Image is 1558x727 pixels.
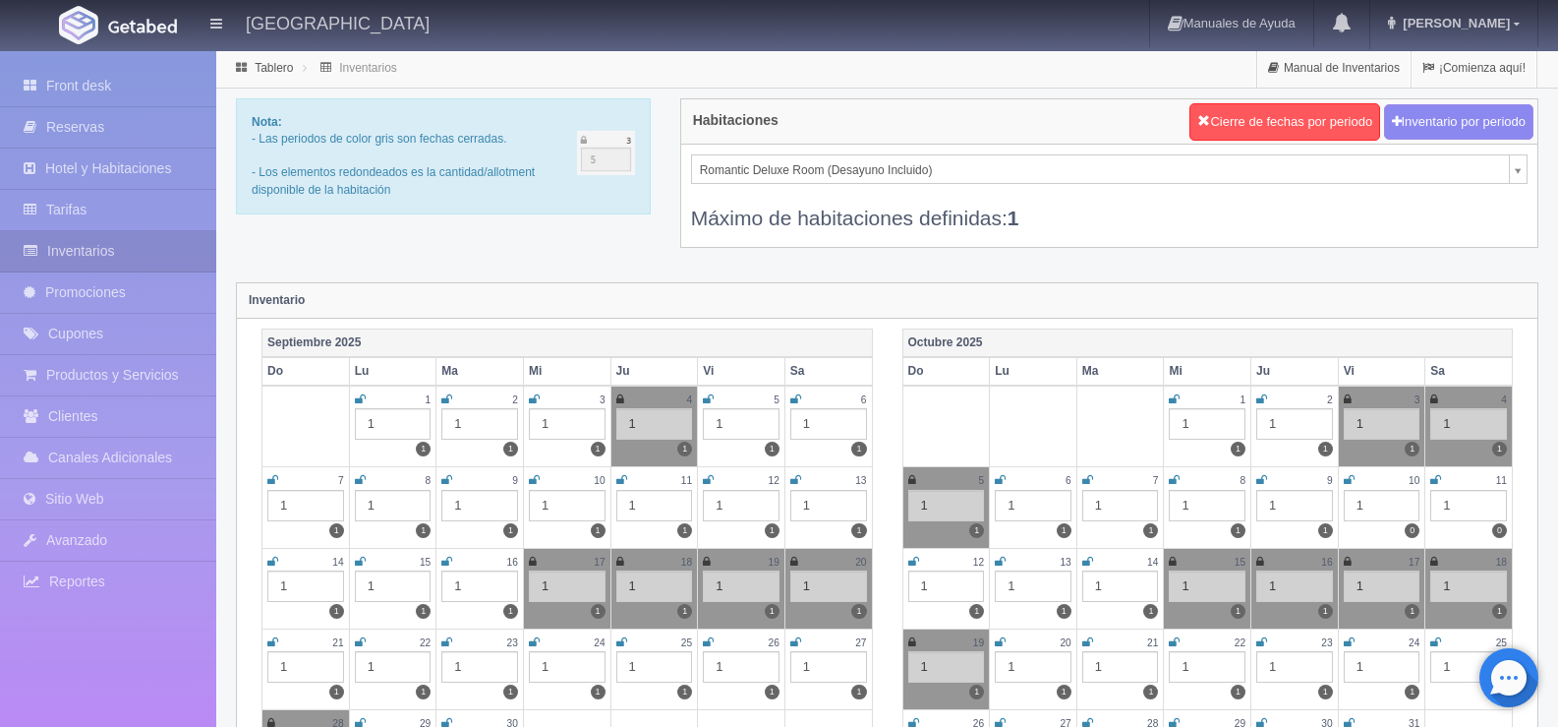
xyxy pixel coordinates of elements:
small: 2 [1327,394,1333,405]
div: 1 [355,490,432,521]
label: 1 [591,604,606,619]
span: Romantic Deluxe Room (Desayuno Incluido) [700,155,1501,185]
small: 4 [1501,394,1507,405]
div: 1 [1082,571,1159,602]
div: 1 [703,490,779,521]
div: 1 [355,408,432,440]
label: 1 [1318,442,1333,456]
small: 9 [512,475,518,486]
div: 1 [355,571,432,602]
th: Ma [1076,357,1164,386]
div: 1 [1430,651,1507,683]
b: 1 [1008,207,1019,229]
label: 1 [1143,685,1158,699]
div: 1 [1169,571,1245,602]
label: 1 [851,604,866,619]
label: 1 [416,685,431,699]
label: 1 [416,604,431,619]
small: 2 [512,394,518,405]
label: 1 [677,442,692,456]
div: 1 [1344,490,1420,521]
div: 1 [1169,490,1245,521]
label: 1 [591,442,606,456]
div: 1 [908,490,985,521]
div: 1 [441,571,518,602]
div: 1 [355,651,432,683]
div: 1 [267,490,344,521]
small: 15 [420,557,431,568]
label: 1 [503,442,518,456]
label: 1 [851,685,866,699]
div: 1 [267,571,344,602]
label: 1 [1231,442,1245,456]
small: 1 [426,394,432,405]
h4: [GEOGRAPHIC_DATA] [246,10,430,34]
small: 20 [855,557,866,568]
div: 1 [790,571,867,602]
div: 1 [529,408,606,440]
small: 20 [1060,637,1070,648]
small: 6 [861,394,867,405]
th: Ju [1251,357,1339,386]
th: Mi [1164,357,1251,386]
div: 1 [995,571,1071,602]
div: 1 [1256,408,1333,440]
div: 1 [1256,490,1333,521]
div: 1 [1256,651,1333,683]
img: Getabed [59,6,98,44]
label: 1 [1057,685,1071,699]
div: 1 [908,651,985,683]
small: 26 [769,637,779,648]
small: 27 [855,637,866,648]
label: 1 [1231,685,1245,699]
label: 1 [329,604,344,619]
small: 3 [600,394,606,405]
div: 1 [616,490,693,521]
a: Tablero [255,61,293,75]
th: Vi [698,357,785,386]
label: 1 [765,604,779,619]
label: 1 [969,523,984,538]
th: Sa [1425,357,1513,386]
div: 1 [703,408,779,440]
div: 1 [616,651,693,683]
small: 8 [426,475,432,486]
label: 1 [1231,604,1245,619]
label: 1 [503,604,518,619]
label: 1 [1405,442,1419,456]
a: Romantic Deluxe Room (Desayuno Incluido) [691,154,1528,184]
label: 1 [1057,523,1071,538]
div: 1 [1344,408,1420,440]
label: 1 [1492,604,1507,619]
a: Inventarios [339,61,397,75]
label: 1 [416,442,431,456]
label: 1 [765,685,779,699]
small: 21 [332,637,343,648]
label: 1 [677,523,692,538]
small: 7 [1153,475,1159,486]
div: 1 [441,490,518,521]
div: 1 [1256,571,1333,602]
label: 1 [765,442,779,456]
small: 23 [1321,637,1332,648]
small: 17 [1409,557,1419,568]
span: [PERSON_NAME] [1398,16,1510,30]
label: 1 [1143,523,1158,538]
div: 1 [1430,408,1507,440]
button: Inventario por periodo [1384,104,1533,141]
img: cutoff.png [577,131,635,175]
small: 16 [1321,557,1332,568]
label: 1 [1057,604,1071,619]
th: Lu [990,357,1077,386]
div: - Las periodos de color gris son fechas cerradas. - Los elementos redondeados es la cantidad/allo... [236,98,651,214]
small: 23 [507,637,518,648]
img: Getabed [108,19,177,33]
label: 1 [1405,604,1419,619]
b: Nota: [252,115,282,129]
div: 1 [790,490,867,521]
label: 1 [503,523,518,538]
th: Mi [523,357,610,386]
small: 12 [769,475,779,486]
label: 1 [969,604,984,619]
div: 1 [790,651,867,683]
